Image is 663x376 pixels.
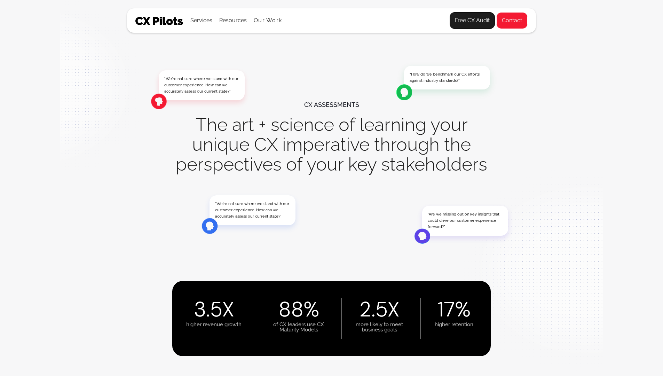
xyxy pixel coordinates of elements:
div: Services [190,16,212,25]
div: "Are we missing out on key insights that could drive our customer experience forward?" [428,211,503,230]
div: higher revenue growth [186,318,242,327]
div: higher retention [435,318,473,327]
h1: The art + science of learning your unique CX imperative through the perspectives of your key stak... [173,115,490,174]
a: Contact [496,12,528,29]
div: 2.5X [359,301,400,318]
div: "We're not sure where we stand with our customer experience. How can we accurately assess our cur... [215,201,290,220]
div: more likely to meet business goals [356,318,403,332]
div: CX ASSESSMENTS [304,95,359,115]
div: “How do we benchmark our CX efforts against industry standards?” [410,71,484,84]
div: 3.5X [194,301,234,318]
div: 88% [278,301,319,318]
div: of CX leaders use CX Maturity Models [273,318,324,332]
div: Resources [219,16,247,25]
div: 17% [437,301,471,318]
a: Free CX Audit [450,12,495,29]
div: "We're not sure where we stand with our customer experience. How can we accurately assess our cur... [164,76,239,95]
a: Our Work [254,17,282,24]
